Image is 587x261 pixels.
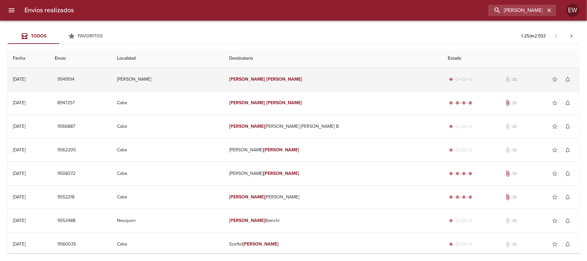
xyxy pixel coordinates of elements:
th: Destinatario [224,49,443,68]
button: menu [4,3,19,18]
span: No tiene pedido asociado [511,76,517,83]
td: Szeftel [224,233,443,256]
span: No tiene pedido asociado [511,170,517,177]
span: Pagina siguiente [564,28,579,44]
span: Tiene documentos adjuntos [504,194,511,200]
span: No tiene documentos adjuntos [504,241,511,247]
span: radio_button_checked [468,172,472,176]
td: Caba [112,233,224,256]
span: 9508372 [57,170,75,178]
button: Agregar a favoritos [548,144,561,156]
div: Entregado [448,194,474,200]
div: EW [566,4,579,17]
span: radio_button_checked [455,101,459,105]
span: star_border [552,170,558,177]
span: No tiene pedido asociado [511,217,517,224]
span: 8947257 [57,99,75,107]
span: 9562205 [57,146,76,154]
span: radio_button_checked [449,125,453,128]
th: Envio [50,49,112,68]
em: [PERSON_NAME] [263,147,299,153]
div: Entregado [448,100,474,106]
h6: Envios realizados [24,5,74,15]
button: 9560035 [55,238,79,250]
span: radio_button_checked [468,101,472,105]
div: [DATE] [13,218,25,223]
td: [PERSON_NAME] [224,162,443,185]
div: Generado [448,241,474,247]
span: radio_button_unchecked [455,242,459,246]
td: Bianchi [224,209,443,232]
button: 9553488 [55,215,78,227]
span: notifications_none [564,194,571,200]
td: [PERSON_NAME] [PERSON_NAME] B [224,115,443,138]
span: No tiene pedido asociado [511,100,517,106]
span: No tiene pedido asociado [511,194,517,200]
button: Activar notificaciones [561,238,574,251]
button: Activar notificaciones [561,214,574,227]
span: radio_button_checked [468,195,472,199]
div: Tabs Envios [8,28,111,44]
span: 9560035 [57,240,76,248]
em: [PERSON_NAME] [229,124,265,129]
td: Caba [112,138,224,162]
em: [PERSON_NAME] [263,171,299,176]
button: Activar notificaciones [561,96,574,109]
span: notifications_none [564,147,571,153]
span: radio_button_checked [462,101,466,105]
em: [PERSON_NAME] [229,194,265,200]
th: Fecha [8,49,50,68]
span: radio_button_unchecked [455,219,459,223]
span: Tiene documentos adjuntos [504,170,511,177]
button: Agregar a favoritos [548,73,561,86]
div: [DATE] [13,124,25,129]
th: Localidad [112,49,224,68]
div: [DATE] [13,100,25,105]
span: star_border [552,241,558,247]
div: [DATE] [13,171,25,176]
span: star_border [552,217,558,224]
button: 8947257 [55,97,77,109]
span: Tiene documentos adjuntos [504,100,511,106]
td: [PERSON_NAME] [224,186,443,209]
button: 9562205 [55,144,78,156]
div: Abrir información de usuario [566,4,579,17]
div: Generado [448,123,474,130]
td: [PERSON_NAME] [112,68,224,91]
button: Agregar a favoritos [548,96,561,109]
span: No tiene documentos adjuntos [504,76,511,83]
span: Pagina anterior [548,33,564,39]
button: Agregar a favoritos [548,167,561,180]
span: radio_button_unchecked [462,242,466,246]
span: radio_button_checked [455,195,459,199]
span: radio_button_unchecked [455,125,459,128]
span: Todos [31,33,46,39]
span: No tiene documentos adjuntos [504,123,511,130]
th: Estado [443,49,579,68]
em: [PERSON_NAME] [229,100,265,105]
span: 9553488 [57,217,75,225]
button: Agregar a favoritos [548,191,561,204]
span: radio_button_unchecked [462,125,466,128]
em: [PERSON_NAME] [243,241,279,247]
span: No tiene documentos adjuntos [504,217,511,224]
span: radio_button_checked [449,172,453,176]
input: buscar [488,5,545,16]
td: Caba [112,186,224,209]
span: No tiene pedido asociado [511,241,517,247]
button: 9566887 [55,121,78,133]
span: No tiene pedido asociado [511,123,517,130]
span: 9549514 [57,75,74,84]
span: radio_button_unchecked [455,77,459,81]
span: notifications_none [564,170,571,177]
button: Activar notificaciones [561,144,574,156]
span: star_border [552,194,558,200]
span: radio_button_unchecked [468,242,472,246]
span: radio_button_checked [449,77,453,81]
span: star_border [552,76,558,83]
button: 9552218 [55,191,77,203]
span: radio_button_unchecked [462,219,466,223]
button: Activar notificaciones [561,167,574,180]
div: [DATE] [13,241,25,247]
span: notifications_none [564,123,571,130]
